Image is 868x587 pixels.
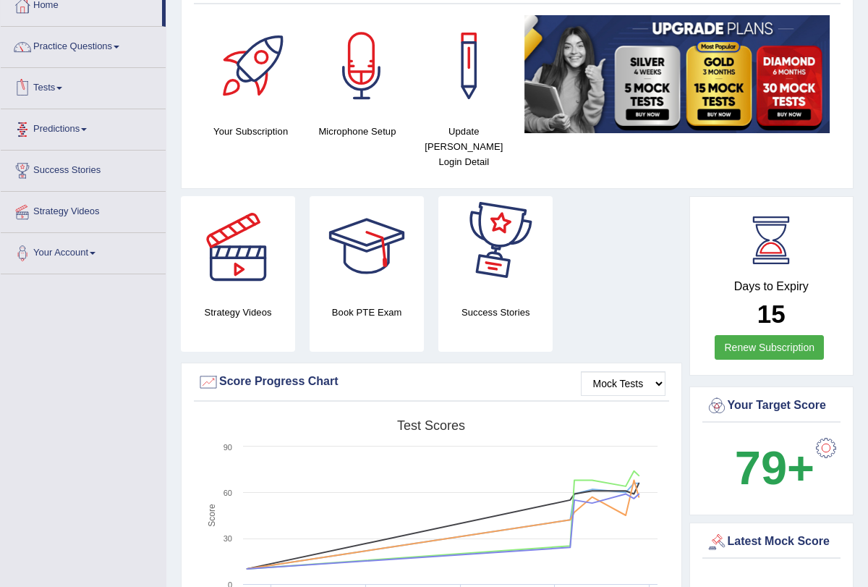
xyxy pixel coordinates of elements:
[438,305,553,320] h4: Success Stories
[757,300,786,328] b: 15
[207,504,217,527] tspan: Score
[181,305,295,320] h4: Strategy Videos
[706,531,838,553] div: Latest Mock Score
[524,15,830,133] img: small5.jpg
[706,280,838,293] h4: Days to Expiry
[224,534,232,543] text: 30
[706,395,838,417] div: Your Target Score
[1,68,166,104] a: Tests
[1,233,166,269] a: Your Account
[1,151,166,187] a: Success Stories
[311,124,403,139] h4: Microphone Setup
[735,442,814,494] b: 79+
[197,371,665,393] div: Score Progress Chart
[715,335,824,360] a: Renew Subscription
[224,489,232,497] text: 60
[1,192,166,228] a: Strategy Videos
[418,124,510,169] h4: Update [PERSON_NAME] Login Detail
[224,443,232,452] text: 90
[310,305,424,320] h4: Book PTE Exam
[1,109,166,145] a: Predictions
[397,418,465,433] tspan: Test scores
[205,124,297,139] h4: Your Subscription
[1,27,166,63] a: Practice Questions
